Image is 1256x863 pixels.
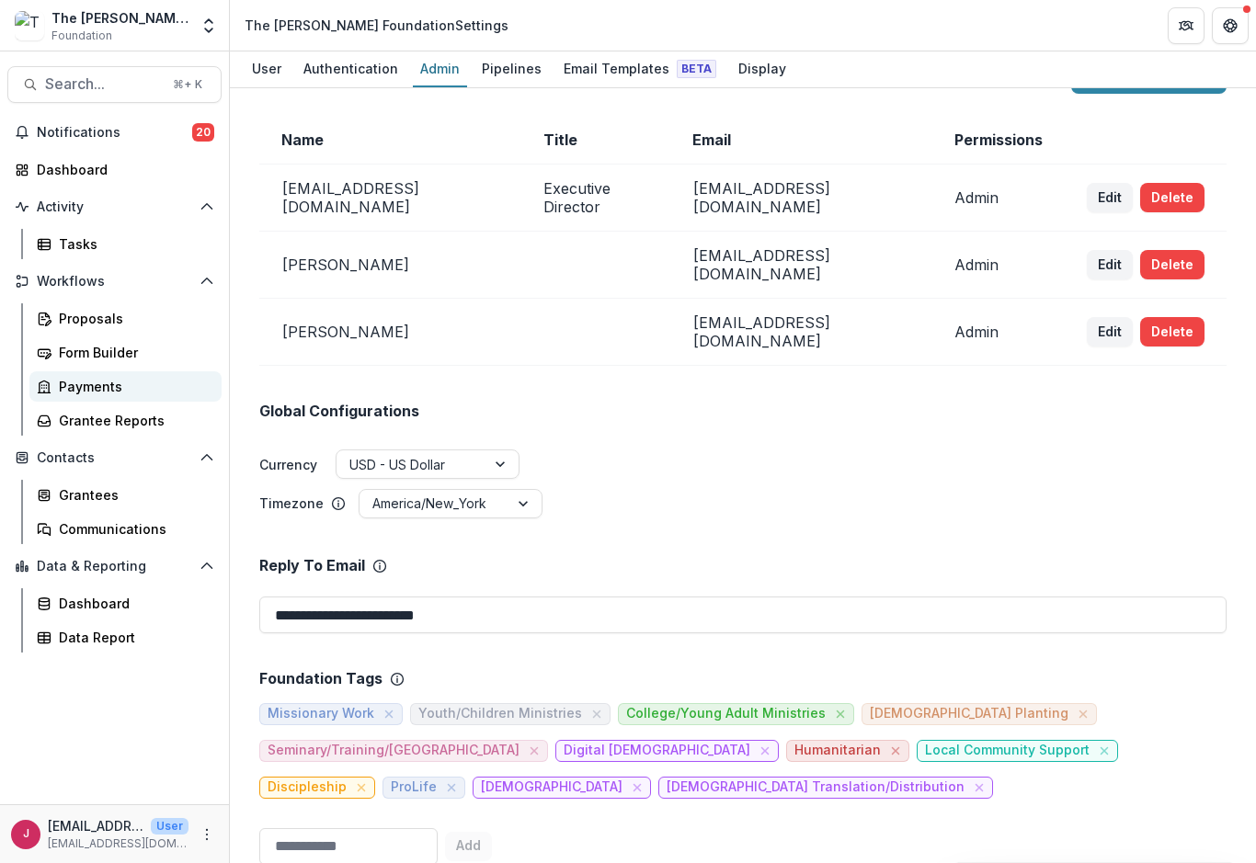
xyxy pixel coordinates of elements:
[37,559,192,574] span: Data & Reporting
[670,116,932,165] td: Email
[192,123,214,142] span: 20
[670,299,932,366] td: [EMAIL_ADDRESS][DOMAIN_NAME]
[268,743,520,758] span: Seminary/Training/[GEOGRAPHIC_DATA]
[1087,183,1133,212] button: Edit
[413,55,467,82] div: Admin
[196,7,222,44] button: Open entity switcher
[932,116,1065,165] td: Permissions
[418,706,582,721] span: Youth/Children Ministries
[831,705,850,723] button: close
[442,778,461,797] button: close
[525,742,543,760] button: close
[1212,7,1249,44] button: Get Help
[626,706,826,721] span: College/Young Adult Ministries
[1087,250,1133,279] button: Edit
[481,779,622,795] span: [DEMOGRAPHIC_DATA]
[794,743,881,758] span: Humanitarian
[932,165,1065,232] td: Admin
[29,514,222,544] a: Communications
[556,55,724,82] div: Email Templates
[521,165,670,232] td: Executive Director
[29,337,222,368] a: Form Builder
[169,74,206,95] div: ⌘ + K
[7,192,222,221] button: Open Activity
[352,778,371,797] button: close
[29,405,222,436] a: Grantee Reports
[59,309,207,328] div: Proposals
[7,267,222,296] button: Open Workflows
[7,66,222,103] button: Search...
[37,199,192,215] span: Activity
[628,778,646,797] button: close
[970,778,988,797] button: close
[59,411,207,430] div: Grantee Reports
[7,443,222,472] button: Open Contacts
[7,154,222,185] a: Dashboard
[196,823,218,846] button: More
[259,670,383,687] p: Foundation Tags
[59,377,207,396] div: Payments
[932,299,1065,366] td: Admin
[59,519,207,539] div: Communications
[731,55,794,82] div: Display
[259,455,317,474] label: Currency
[51,28,112,44] span: Foundation
[474,51,549,87] a: Pipelines
[59,485,207,505] div: Grantees
[48,816,143,835] p: [EMAIL_ADDRESS][DOMAIN_NAME]
[151,818,188,835] p: User
[677,60,716,78] span: Beta
[37,125,192,141] span: Notifications
[29,480,222,510] a: Grantees
[588,705,606,723] button: close
[445,832,492,861] button: Add
[667,779,965,795] span: [DEMOGRAPHIC_DATA] Translation/Distribution
[925,743,1090,758] span: Local Community Support
[51,8,188,28] div: The [PERSON_NAME] Foundation
[268,779,347,795] span: Discipleship
[1140,317,1205,346] button: Delete
[29,371,222,402] a: Payments
[756,742,774,760] button: close
[45,75,162,93] span: Search...
[245,55,289,82] div: User
[670,165,932,232] td: [EMAIL_ADDRESS][DOMAIN_NAME]
[413,51,467,87] a: Admin
[48,835,188,852] p: [EMAIL_ADDRESS][DOMAIN_NAME]
[59,594,207,613] div: Dashboard
[259,165,521,232] td: [EMAIL_ADDRESS][DOMAIN_NAME]
[59,343,207,362] div: Form Builder
[1095,742,1113,760] button: close
[37,160,207,179] div: Dashboard
[380,705,398,723] button: close
[245,51,289,87] a: User
[296,51,405,87] a: Authentication
[1168,7,1205,44] button: Partners
[521,116,670,165] td: Title
[37,274,192,290] span: Workflows
[564,743,750,758] span: Digital [DEMOGRAPHIC_DATA]
[556,51,724,87] a: Email Templates Beta
[731,51,794,87] a: Display
[23,828,29,840] div: jcline@bolickfoundation.org
[29,229,222,259] a: Tasks
[37,450,192,466] span: Contacts
[259,403,419,420] h2: Global Configurations
[296,55,405,82] div: Authentication
[259,557,365,574] p: Reply To Email
[259,116,521,165] td: Name
[1087,317,1133,346] button: Edit
[237,12,516,39] nav: breadcrumb
[29,303,222,334] a: Proposals
[391,779,437,795] span: ProLife
[259,494,324,513] p: Timezone
[29,588,222,619] a: Dashboard
[7,551,222,581] button: Open Data & Reporting
[245,16,508,35] div: The [PERSON_NAME] Foundation Settings
[259,299,521,366] td: [PERSON_NAME]
[1140,183,1205,212] button: Delete
[59,234,207,254] div: Tasks
[932,232,1065,299] td: Admin
[1074,705,1092,723] button: close
[670,232,932,299] td: [EMAIL_ADDRESS][DOMAIN_NAME]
